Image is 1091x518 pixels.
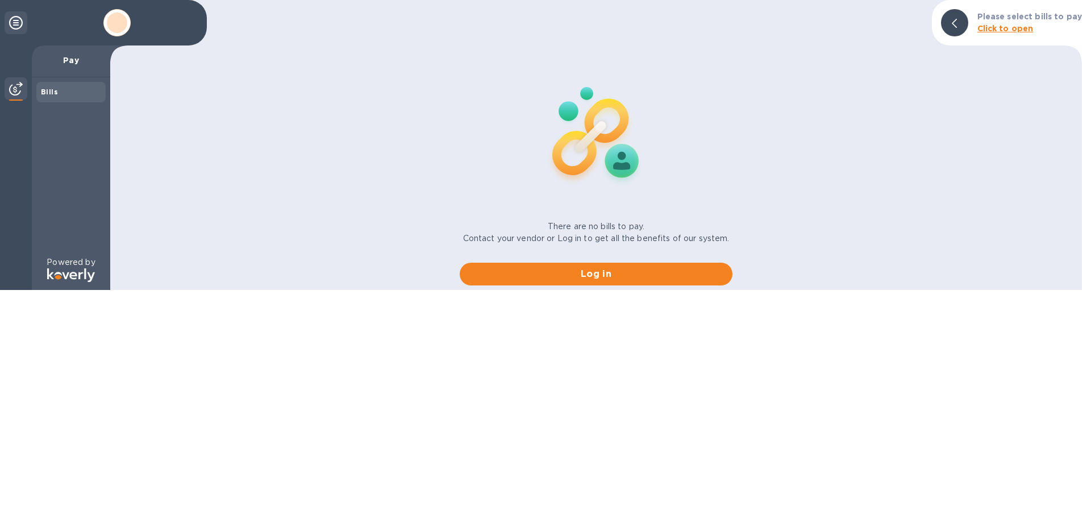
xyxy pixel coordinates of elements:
[977,12,1082,21] b: Please select bills to pay
[41,55,101,66] p: Pay
[977,24,1034,33] b: Click to open
[47,268,95,282] img: Logo
[469,267,723,281] span: Log in
[41,88,58,96] b: Bills
[460,263,732,285] button: Log in
[47,256,95,268] p: Powered by
[463,221,730,245] p: There are no bills to pay. Contact your vendor or Log in to get all the benefits of our system.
